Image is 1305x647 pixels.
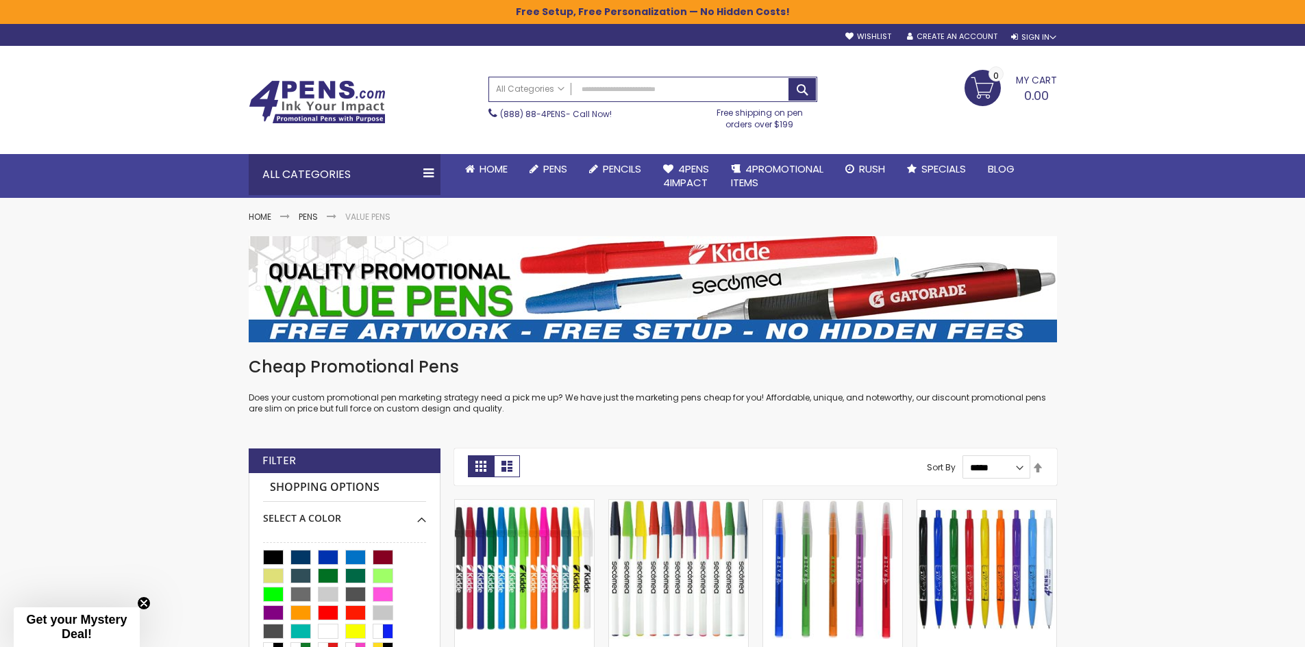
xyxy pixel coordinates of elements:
[249,236,1057,342] img: Value Pens
[834,154,896,184] a: Rush
[468,455,494,477] strong: Grid
[454,154,519,184] a: Home
[578,154,652,184] a: Pencils
[977,154,1026,184] a: Blog
[917,499,1056,511] a: Custom Cambria Plastic Retractable Ballpoint Pen - Monochromatic Body Color
[927,461,956,473] label: Sort By
[249,80,386,124] img: 4Pens Custom Pens and Promotional Products
[921,162,966,176] span: Specials
[249,356,1057,414] div: Does your custom promotional pen marketing strategy need a pick me up? We have just the marketing...
[489,77,571,100] a: All Categories
[519,154,578,184] a: Pens
[988,162,1015,176] span: Blog
[907,31,997,42] a: Create an Account
[14,607,140,647] div: Get your Mystery Deal!Close teaser
[26,613,127,641] span: Get your Mystery Deal!
[543,162,567,176] span: Pens
[702,102,817,129] div: Free shipping on pen orders over $199
[345,211,390,223] strong: Value Pens
[496,84,564,94] span: All Categories
[859,162,885,176] span: Rush
[262,453,296,468] strong: Filter
[500,108,566,120] a: (888) 88-4PENS
[480,162,508,176] span: Home
[1011,32,1056,42] div: Sign In
[731,162,823,190] span: 4PROMOTIONAL ITEMS
[249,154,440,195] div: All Categories
[993,69,999,82] span: 0
[263,473,426,503] strong: Shopping Options
[763,500,902,639] img: Belfast Translucent Value Stick Pen
[609,499,748,511] a: Belfast Value Stick Pen
[896,154,977,184] a: Specials
[917,500,1056,639] img: Custom Cambria Plastic Retractable Ballpoint Pen - Monochromatic Body Color
[137,596,151,610] button: Close teaser
[263,502,426,525] div: Select A Color
[609,500,748,639] img: Belfast Value Stick Pen
[845,31,891,42] a: Wishlist
[500,108,612,120] span: - Call Now!
[1024,87,1049,104] span: 0.00
[663,162,709,190] span: 4Pens 4impact
[249,356,1057,378] h1: Cheap Promotional Pens
[763,499,902,511] a: Belfast Translucent Value Stick Pen
[455,499,594,511] a: Belfast B Value Stick Pen
[455,500,594,639] img: Belfast B Value Stick Pen
[249,211,271,223] a: Home
[720,154,834,199] a: 4PROMOTIONALITEMS
[299,211,318,223] a: Pens
[603,162,641,176] span: Pencils
[965,70,1057,104] a: 0.00 0
[652,154,720,199] a: 4Pens4impact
